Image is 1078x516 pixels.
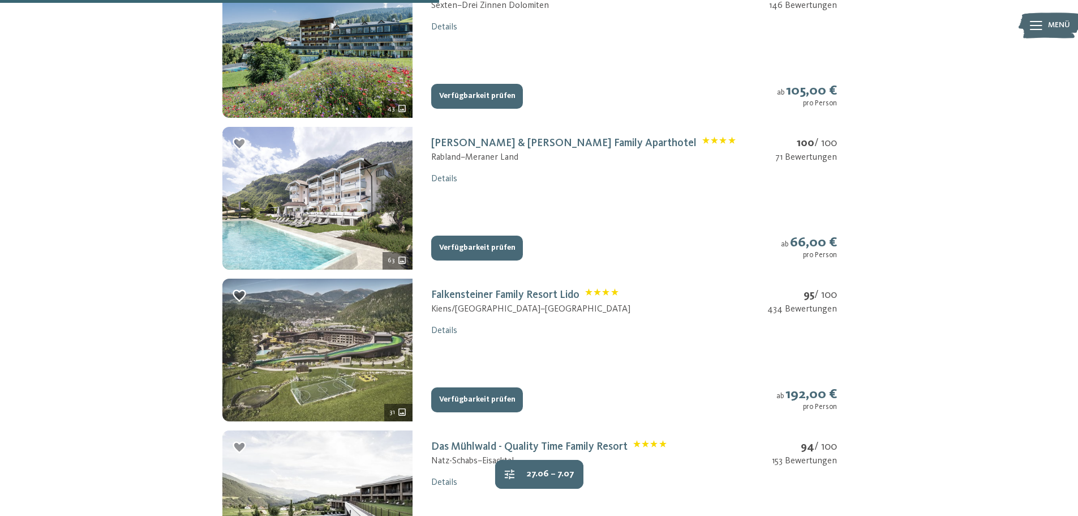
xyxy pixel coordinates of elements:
span: 31 [389,407,395,417]
div: 43 weitere Bilder [382,100,413,118]
button: Verfügbarkeit prüfen [431,387,523,412]
button: 27.06 – 7.07 [495,460,583,489]
div: ab [781,234,837,261]
a: Details [431,23,457,32]
a: Falkensteiner Family Resort LidoKlassifizierung: 4 Sterne [431,289,619,301]
span: Klassifizierung: 4 Sterne [702,137,736,151]
a: Das Mühlwald - Quality Time Family ResortKlassifizierung: 4 Sterne [431,441,667,453]
div: 63 weitere Bilder [383,252,413,270]
div: Zu Favoriten hinzufügen [231,288,248,304]
strong: 105,00 € [786,84,837,98]
a: [PERSON_NAME] & [PERSON_NAME] Family AparthotelKlassifizierung: 4 Sterne [431,138,736,149]
span: 63 [388,255,395,266]
div: 71 Bewertungen [775,151,837,164]
div: 153 Bewertungen [772,455,837,467]
div: pro Person [776,403,837,412]
button: Verfügbarkeit prüfen [431,236,523,261]
div: / 100 [767,288,837,303]
div: 31 weitere Bilder [384,404,413,421]
strong: 192,00 € [785,387,837,402]
span: Klassifizierung: 4 Sterne [585,288,619,302]
div: ab [776,386,837,412]
span: Klassifizierung: 4 Sterne [633,440,667,454]
div: Zu Favoriten hinzufügen [231,440,248,456]
div: Natz-Schabs – Eisacktal [431,455,667,467]
div: pro Person [781,251,837,260]
strong: 100 [797,138,814,149]
img: mss_renderimg.php [222,127,413,270]
svg: 63 weitere Bilder [397,255,407,265]
a: Details [431,174,457,184]
button: Verfügbarkeit prüfen [431,84,523,109]
div: 434 Bewertungen [767,303,837,315]
div: Kiens/[GEOGRAPHIC_DATA] – [GEOGRAPHIC_DATA] [431,303,630,315]
a: Details [431,326,457,335]
strong: 66,00 € [790,236,837,250]
svg: 31 weitere Bilder [397,407,407,417]
strong: 94 [801,441,814,453]
a: Details [431,478,457,487]
div: / 100 [775,136,837,151]
span: 43 [387,104,395,114]
div: / 100 [772,440,837,455]
div: ab [777,83,837,109]
div: Zu Favoriten hinzufügen [231,136,248,152]
div: pro Person [777,99,837,108]
img: mss_renderimg.php [222,279,413,421]
div: Rabland – Meraner Land [431,151,736,164]
svg: 43 weitere Bilder [397,104,407,113]
strong: 95 [804,289,814,301]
